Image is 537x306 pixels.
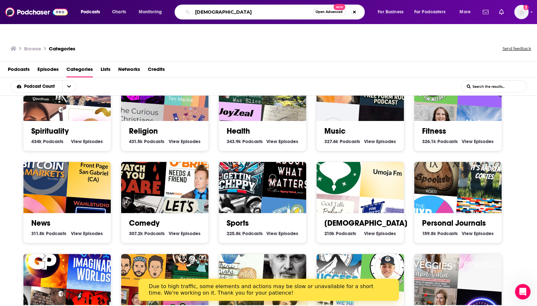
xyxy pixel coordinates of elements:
a: Health [227,126,250,136]
span: Podcasts [437,139,458,144]
span: View [462,231,473,236]
img: Gettin’ Chippy [210,141,266,197]
img: The Real Stories Behind Success [307,233,363,289]
a: Show notifications dropdown [496,7,506,18]
span: Episodes [376,139,396,144]
span: View [71,231,82,236]
a: 431.5k Religion Podcasts [129,139,164,144]
span: 311.8k [31,231,45,236]
a: 311.8k News Podcasts [31,231,66,236]
div: Front Page San Gabriel (CA) [66,144,122,200]
span: 307.2k [129,231,143,236]
a: Credits [148,64,165,77]
span: 210k [324,231,334,236]
span: Podcasts [242,139,263,144]
span: 159.8k [422,231,436,236]
button: Send feedback [501,44,533,53]
a: Comedy [129,218,160,228]
button: Open AdvancedNew [313,8,346,16]
div: Umoja Fm [360,144,416,200]
a: View Comedy Episodes [169,231,201,236]
span: Episodes [181,139,201,144]
h3: Browse [24,46,41,52]
img: Christmas Clatter Podcast [307,141,363,197]
a: Lists [101,64,110,77]
a: Networks [118,64,140,77]
a: 326.1k Fitness Podcasts [422,139,458,144]
span: Podcasts [437,231,458,236]
span: Logged in as ncannella [514,5,529,19]
span: Episodes [83,231,103,236]
a: View Spirituality Episodes [71,139,103,144]
a: 159.8k Personal Journals Podcasts [422,231,458,236]
div: 20TIMinutes: A Mental Health Podcast [360,236,416,292]
a: Personal Journals [422,218,486,228]
button: open menu [11,84,62,89]
img: Bitcoin & Markets [14,141,70,197]
button: open menu [455,7,479,17]
span: Episodes [37,64,59,77]
a: View Religion Episodes [169,139,201,144]
span: Categories [66,64,93,77]
span: 434k [31,139,42,144]
span: Episodes [181,231,201,236]
span: Episodes [83,139,103,144]
span: Charts [112,7,126,17]
span: Podcasts [144,231,165,236]
a: Show notifications dropdown [480,7,491,18]
div: Conan O’Brien Needs A Friend [164,144,220,200]
span: Episodes [474,231,494,236]
a: Categories [49,46,75,52]
span: Podcast Count [24,84,57,89]
a: 343.9k Health Podcasts [227,139,263,144]
span: 343.9k [227,139,241,144]
a: 225.8k Sports Podcasts [227,231,263,236]
a: 210k [DEMOGRAPHIC_DATA] Podcasts [324,231,356,236]
a: Music [324,126,346,136]
img: Watch If You Dare [112,141,168,197]
svg: Add a profile image [523,5,529,10]
span: Episodes [376,231,396,236]
a: 327.6k Music Podcasts [324,139,360,144]
div: Cent'anni sono un giorno Roberto Roversi [262,236,318,292]
img: Spooked [405,141,461,197]
span: View [169,139,179,144]
span: New [333,4,345,10]
img: Imaginary Worlds [66,236,122,292]
span: View [462,139,473,144]
a: Fitness [422,126,446,136]
span: For Business [378,7,403,17]
button: open menu [373,7,412,17]
div: GHOST PLANET [14,233,70,289]
iframe: Intercom live chat banner [138,279,399,301]
span: Podcasts [46,231,66,236]
span: Episodes [278,139,298,144]
img: It’s Andrea Cortes [457,144,513,200]
img: Cartoon Dumpster Dive [164,236,220,292]
a: [DEMOGRAPHIC_DATA] [324,218,407,228]
button: open menu [76,7,108,17]
span: Podcasts [81,7,100,17]
a: News [31,218,50,228]
a: Podcasts [8,64,30,77]
div: Search podcasts, credits, & more... [181,5,371,20]
a: Sports [227,218,249,228]
span: 225.8k [227,231,241,236]
img: About What Matters [262,144,318,200]
img: There Might Be Cupcakes Podcast [210,233,266,289]
span: View [364,139,375,144]
a: View [DEMOGRAPHIC_DATA] Episodes [364,231,396,236]
span: Episodes [474,139,494,144]
span: More [459,7,471,17]
img: Veggies & Virtue [405,233,461,289]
